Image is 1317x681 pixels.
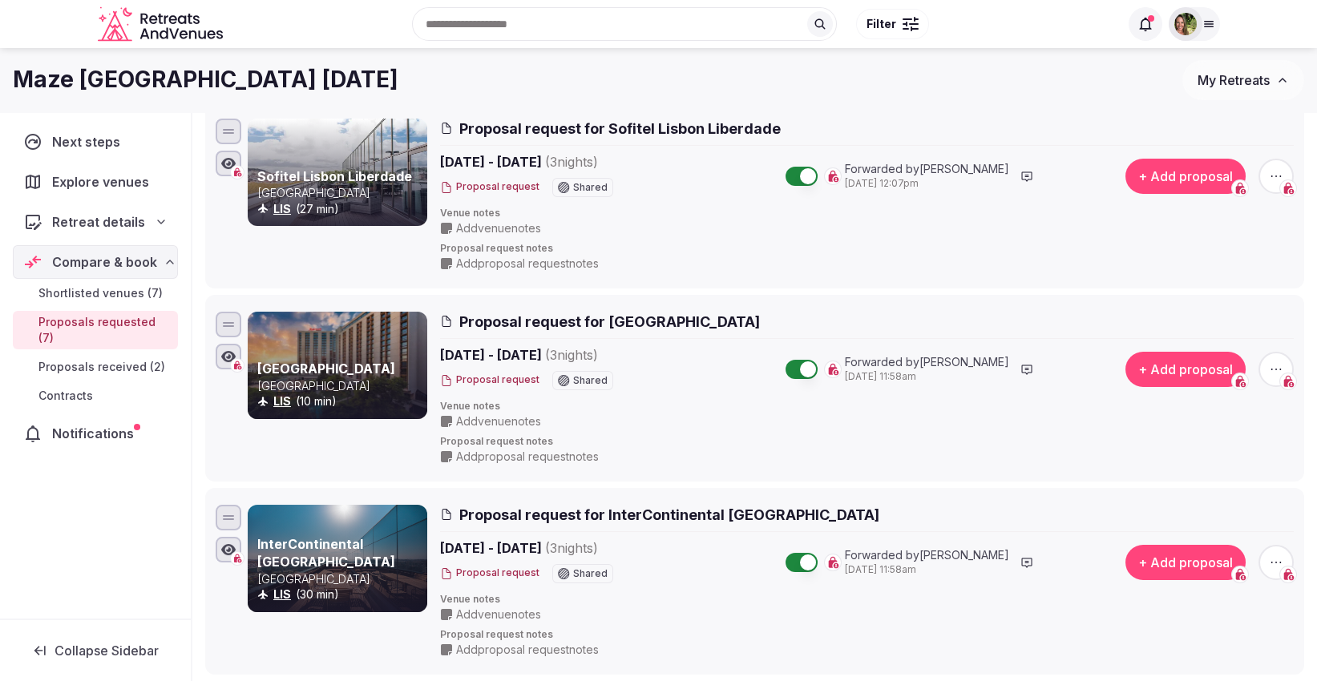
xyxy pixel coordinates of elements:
[1198,72,1270,88] span: My Retreats
[52,212,145,232] span: Retreat details
[856,9,929,39] button: Filter
[459,505,879,525] span: Proposal request for InterContinental [GEOGRAPHIC_DATA]
[13,125,178,159] a: Next steps
[440,180,539,194] button: Proposal request
[98,6,226,42] a: Visit the homepage
[257,168,412,184] a: Sofitel Lisbon Liberdade
[440,593,1294,606] span: Venue notes
[440,207,1294,220] span: Venue notes
[573,376,608,385] span: Shared
[845,177,1009,191] span: [DATE] 12:07pm
[273,393,291,409] button: LIS
[440,373,539,387] button: Proposal request
[545,540,598,556] span: ( 3 night s )
[257,586,424,602] div: (30 min)
[440,538,722,558] span: [DATE] - [DATE]
[13,311,178,349] a: Proposals requested (7)
[13,282,178,304] a: Shortlisted venues (7)
[845,161,1009,177] span: Forwarded by [PERSON_NAME]
[1174,13,1197,35] img: Shay Tippie
[257,393,424,409] div: (10 min)
[52,132,127,151] span: Next steps
[38,314,172,346] span: Proposals requested (7)
[845,547,1009,563] span: Forwarded by [PERSON_NAME]
[459,119,781,139] span: Proposal request for Sofitel Lisbon Liberdade
[440,400,1294,413] span: Venue notes
[257,361,395,377] a: [GEOGRAPHIC_DATA]
[456,256,599,272] span: Add proposal request notes
[440,435,1294,449] span: Proposal request notes
[98,6,226,42] svg: Retreats and Venues company logo
[456,606,541,623] span: Add venue notes
[13,165,178,199] a: Explore venues
[845,563,1009,577] span: [DATE] 11:58am
[440,242,1294,256] span: Proposal request notes
[1125,352,1246,387] button: + Add proposal
[38,388,93,404] span: Contracts
[440,152,722,171] span: [DATE] - [DATE]
[13,633,178,668] button: Collapse Sidebar
[459,312,760,332] span: Proposal request for [GEOGRAPHIC_DATA]
[55,643,159,659] span: Collapse Sidebar
[1125,545,1246,580] button: + Add proposal
[257,571,424,587] p: [GEOGRAPHIC_DATA]
[1182,60,1304,100] button: My Retreats
[456,642,599,658] span: Add proposal request notes
[456,413,541,429] span: Add venue notes
[13,64,398,95] h1: Maze [GEOGRAPHIC_DATA] [DATE]
[845,354,1009,370] span: Forwarded by [PERSON_NAME]
[573,183,608,192] span: Shared
[13,417,178,450] a: Notifications
[545,154,598,170] span: ( 3 night s )
[545,347,598,363] span: ( 3 night s )
[13,385,178,407] a: Contracts
[38,359,165,375] span: Proposals received (2)
[273,202,291,216] a: LIS
[273,587,291,601] a: LIS
[273,586,291,602] button: LIS
[52,172,156,191] span: Explore venues
[257,185,424,201] p: [GEOGRAPHIC_DATA]
[52,424,140,443] span: Notifications
[456,449,599,465] span: Add proposal request notes
[867,16,896,32] span: Filter
[440,345,722,365] span: [DATE] - [DATE]
[273,201,291,217] button: LIS
[1125,159,1246,194] button: + Add proposal
[257,536,395,570] a: InterContinental [GEOGRAPHIC_DATA]
[257,201,424,217] div: (27 min)
[440,628,1294,642] span: Proposal request notes
[52,252,157,272] span: Compare & book
[13,356,178,378] a: Proposals received (2)
[845,370,1009,384] span: [DATE] 11:58am
[440,566,539,580] button: Proposal request
[257,378,424,394] p: [GEOGRAPHIC_DATA]
[273,394,291,408] a: LIS
[573,569,608,578] span: Shared
[38,285,163,301] span: Shortlisted venues (7)
[456,220,541,236] span: Add venue notes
